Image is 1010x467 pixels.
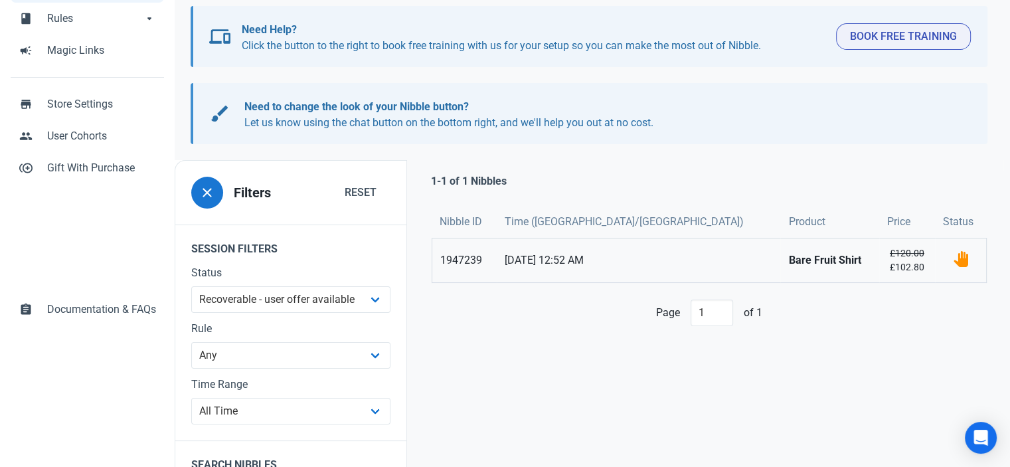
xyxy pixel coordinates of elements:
a: control_point_duplicateGift With Purchase [11,152,164,184]
a: [DATE] 12:52 AM [497,238,780,282]
span: Documentation & FAQs [47,302,156,318]
button: Book Free Training [836,23,971,50]
a: bookRulesarrow_drop_down [11,3,164,35]
span: close [199,185,215,201]
span: arrow_drop_down [143,11,156,24]
span: Magic Links [47,43,156,58]
span: book [19,11,33,24]
a: assignmentDocumentation & FAQs [11,294,164,326]
span: control_point_duplicate [19,160,33,173]
a: peopleUser Cohorts [11,120,164,152]
span: Book Free Training [850,29,957,45]
b: Need to change the look of your Nibble button? [244,100,469,113]
span: Product [788,214,825,230]
a: Bare Fruit Shirt [780,238,879,282]
span: Store Settings [47,96,156,112]
p: 1-1 of 1 Nibbles [431,173,507,189]
img: status_user_offer_available.svg [953,251,969,267]
label: Time Range [191,377,390,393]
span: campaign [19,43,33,56]
a: campaignMagic Links [11,35,164,66]
b: Need Help? [242,23,297,36]
div: Open Intercom Messenger [965,422,997,454]
div: Page of 1 [431,300,987,326]
small: £102.80 [887,246,928,274]
span: devices [209,26,230,47]
span: Time ([GEOGRAPHIC_DATA]/[GEOGRAPHIC_DATA]) [505,214,744,230]
h3: Filters [234,185,271,201]
span: people [19,128,33,141]
span: assignment [19,302,33,315]
a: £120.00£102.80 [879,238,936,282]
span: Rules [47,11,143,27]
button: Reset [331,179,390,206]
label: Status [191,265,390,281]
span: brush [209,103,230,124]
span: Reset [345,185,377,201]
p: Let us know using the chat button on the bottom right, and we'll help you out at no cost. [244,99,958,131]
span: Nibble ID [440,214,482,230]
s: £120.00 [890,248,924,258]
span: Price [887,214,910,230]
a: 1947239 [432,238,497,282]
span: Gift With Purchase [47,160,156,176]
a: storeStore Settings [11,88,164,120]
strong: Bare Fruit Shirt [788,252,871,268]
label: Rule [191,321,390,337]
p: Click the button to the right to book free training with us for your setup so you can make the mo... [242,22,825,54]
span: User Cohorts [47,128,156,144]
span: Status [943,214,973,230]
button: close [191,177,223,209]
span: store [19,96,33,110]
legend: Session Filters [175,225,406,265]
span: [DATE] 12:52 AM [505,252,772,268]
